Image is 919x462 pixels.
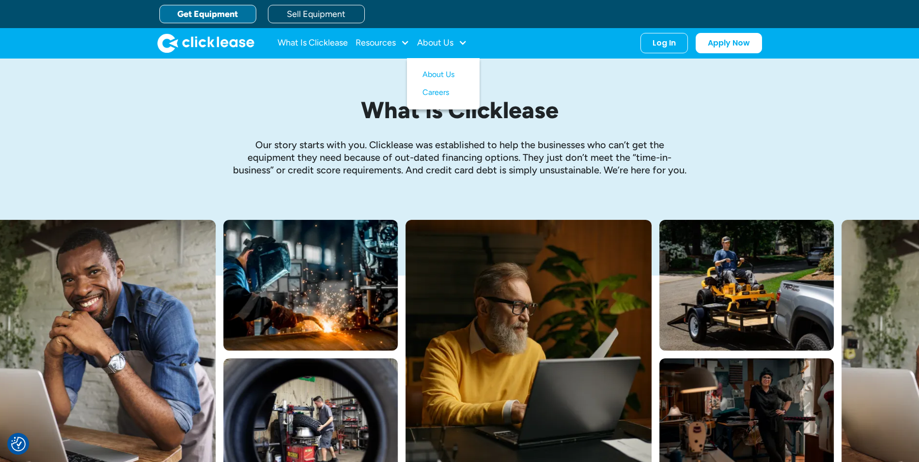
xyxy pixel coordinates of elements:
div: Log In [653,38,676,48]
a: What Is Clicklease [278,33,348,53]
img: Revisit consent button [11,437,26,451]
h1: What is Clicklease [232,97,687,123]
a: home [157,33,254,53]
img: A welder in a large mask working on a large pipe [223,220,398,351]
a: Careers [422,84,464,102]
a: Sell Equipment [268,5,365,23]
a: About Us [422,66,464,84]
img: Clicklease logo [157,33,254,53]
button: Consent Preferences [11,437,26,451]
div: Resources [356,33,409,53]
a: Get Equipment [159,5,256,23]
img: Man with hat and blue shirt driving a yellow lawn mower onto a trailer [659,220,834,351]
a: Apply Now [696,33,762,53]
div: About Us [417,33,467,53]
nav: About Us [407,58,480,109]
p: Our story starts with you. Clicklease was established to help the businesses who can’t get the eq... [232,139,687,176]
